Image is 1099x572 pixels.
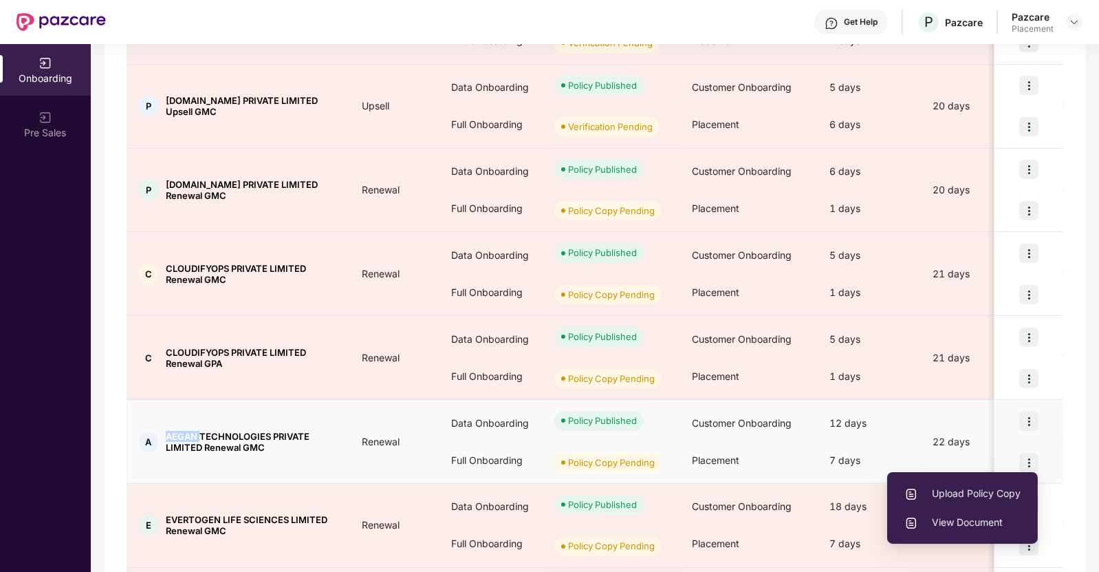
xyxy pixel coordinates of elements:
img: icon [1019,201,1038,220]
div: Policy Copy Pending [568,456,655,469]
div: C [138,348,159,368]
div: 1 days [818,358,922,395]
div: 5 days [818,69,922,106]
div: Data Onboarding [440,237,543,274]
div: 20 days [922,98,1038,114]
div: P [138,96,159,116]
span: Renewal [351,184,411,195]
div: 20 days [922,182,1038,198]
span: [DOMAIN_NAME] PRIVATE LIMITED Upsell GMC [166,95,340,117]
div: Get Help [844,17,878,28]
div: Data Onboarding [440,153,543,190]
div: Data Onboarding [440,488,543,525]
img: icon [1019,160,1038,179]
span: View Document [904,515,1021,530]
span: Customer Onboarding [692,417,792,429]
div: 6 days [818,153,922,190]
span: Customer Onboarding [692,165,792,177]
span: Renewal [351,352,411,363]
div: 22 days [922,434,1038,449]
div: Policy Published [568,162,637,176]
div: Policy Copy Pending [568,372,655,385]
div: Policy Published [568,498,637,511]
div: Pazcare [1012,10,1054,23]
img: icon [1019,412,1038,431]
span: Upload Policy Copy [904,486,1021,501]
img: svg+xml;base64,PHN2ZyBpZD0iRHJvcGRvd24tMzJ4MzIiIHhtbG5zPSJodHRwOi8vd3d3LnczLm9yZy8yMDAwL3N2ZyIgd2... [1069,17,1080,28]
div: 12 days [818,405,922,442]
div: Policy Copy Pending [568,288,655,301]
img: svg+xml;base64,PHN2ZyB3aWR0aD0iMjAiIGhlaWdodD0iMjAiIHZpZXdCb3g9IjAgMCAyMCAyMCIgZmlsbD0ibm9uZSIgeG... [39,56,52,70]
img: New Pazcare Logo [17,13,106,31]
span: [DOMAIN_NAME] PRIVATE LIMITED Renewal GMC [166,179,340,201]
div: 6 days [818,106,922,143]
img: icon [1019,117,1038,136]
div: Full Onboarding [440,525,543,562]
div: 1 days [818,274,922,311]
div: 18 days [818,488,922,525]
div: Verification Pending [568,120,653,134]
img: icon [1019,244,1038,263]
span: Customer Onboarding [692,333,792,345]
img: icon [1019,76,1038,95]
span: CLOUDIFYOPS PRIVATE LIMITED Renewal GPA [166,347,340,369]
div: 1 days [818,190,922,227]
div: Data Onboarding [440,405,543,442]
span: P [924,14,933,30]
div: Policy Published [568,78,637,92]
div: Policy Published [568,330,637,343]
span: Renewal [351,519,411,531]
img: svg+xml;base64,PHN2ZyB3aWR0aD0iMjAiIGhlaWdodD0iMjAiIHZpZXdCb3g9IjAgMCAyMCAyMCIgZmlsbD0ibm9uZSIgeG... [39,111,52,125]
span: Renewal [351,268,411,279]
div: A [138,432,159,452]
img: svg+xml;base64,PHN2ZyBpZD0iVXBsb2FkX0xvZ3MiIGRhdGEtbmFtZT0iVXBsb2FkIExvZ3MiIHhtbG5zPSJodHRwOi8vd3... [904,516,918,530]
img: icon [1019,328,1038,347]
span: Placement [692,454,739,466]
div: 21 days [922,350,1038,366]
img: icon [1019,285,1038,304]
div: Placement [1012,23,1054,34]
span: CLOUDIFYOPS PRIVATE LIMITED Renewal GMC [166,263,340,285]
div: Full Onboarding [440,358,543,395]
img: svg+xml;base64,PHN2ZyBpZD0iVXBsb2FkX0xvZ3MiIGRhdGEtbmFtZT0iVXBsb2FkIExvZ3MiIHhtbG5zPSJodHRwOi8vd3... [904,487,918,501]
div: Full Onboarding [440,274,543,311]
span: Placement [692,286,739,298]
span: Customer Onboarding [692,500,792,512]
span: Customer Onboarding [692,249,792,261]
span: EVERTOGEN LIFE SCIENCES LIMITED Renewal GMC [166,514,340,536]
div: Data Onboarding [440,321,543,358]
span: Placement [692,202,739,214]
span: AEGAN TECHNOLOGIES PRIVATE LIMITED Renewal GMC [166,431,340,453]
div: Policy Published [568,246,637,259]
span: Renewal [351,436,411,447]
div: Policy Copy Pending [568,539,655,553]
span: Placement [692,118,739,130]
span: Placement [692,538,739,549]
div: P [138,180,159,200]
span: Placement [692,370,739,382]
div: 21 days [922,266,1038,282]
div: 5 days [818,237,922,274]
span: Customer Onboarding [692,81,792,93]
div: Full Onboarding [440,442,543,479]
div: Pazcare [945,16,983,29]
img: icon [1019,453,1038,472]
div: 5 days [818,321,922,358]
div: Policy Copy Pending [568,204,655,218]
div: 7 days [818,525,922,562]
div: Policy Published [568,414,637,427]
div: Full Onboarding [440,106,543,143]
div: E [138,515,159,536]
img: svg+xml;base64,PHN2ZyBpZD0iSGVscC0zMngzMiIgeG1sbnM9Imh0dHA6Ly93d3cudzMub3JnLzIwMDAvc3ZnIiB3aWR0aD... [825,17,838,30]
div: Full Onboarding [440,190,543,227]
img: icon [1019,369,1038,388]
div: C [138,264,159,284]
span: Upsell [351,100,400,112]
div: Data Onboarding [440,69,543,106]
div: 7 days [818,442,922,479]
